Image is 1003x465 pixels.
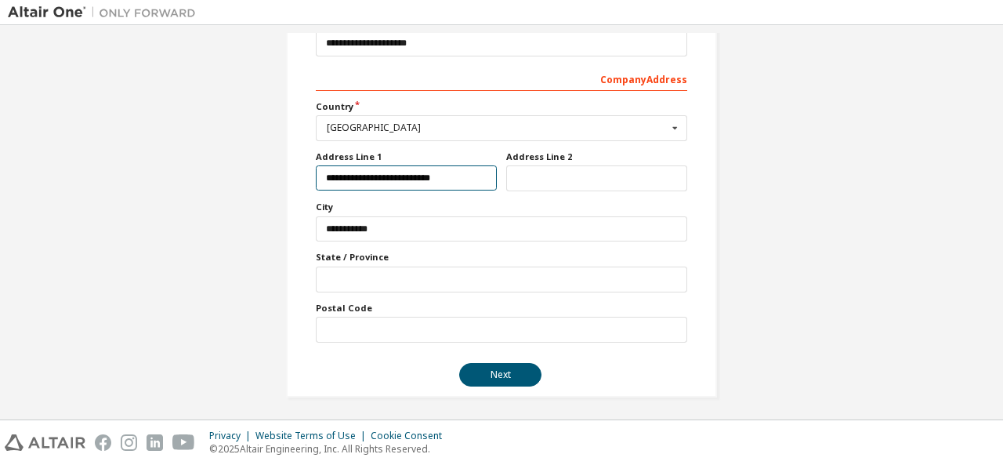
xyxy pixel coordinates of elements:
[8,5,204,20] img: Altair One
[327,123,668,133] div: [GEOGRAPHIC_DATA]
[147,434,163,451] img: linkedin.svg
[209,442,451,456] p: © 2025 Altair Engineering, Inc. All Rights Reserved.
[209,430,255,442] div: Privacy
[316,66,687,91] div: Company Address
[121,434,137,451] img: instagram.svg
[95,434,111,451] img: facebook.svg
[5,434,85,451] img: altair_logo.svg
[316,302,687,314] label: Postal Code
[316,151,497,163] label: Address Line 1
[316,100,687,113] label: Country
[371,430,451,442] div: Cookie Consent
[459,363,541,387] button: Next
[316,251,687,263] label: State / Province
[255,430,371,442] div: Website Terms of Use
[316,201,687,213] label: City
[172,434,195,451] img: youtube.svg
[506,151,687,163] label: Address Line 2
